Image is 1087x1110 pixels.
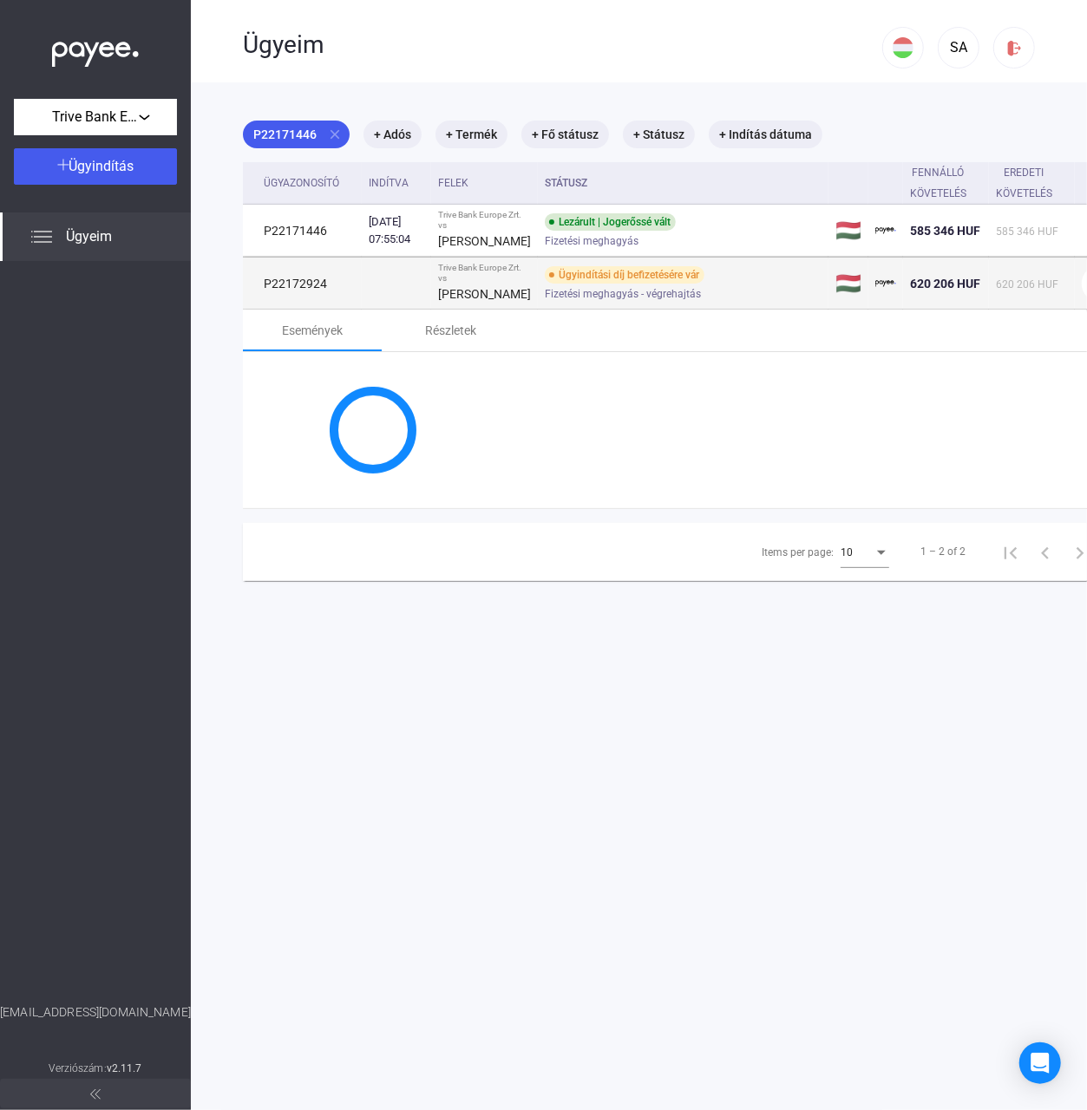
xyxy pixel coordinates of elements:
[369,173,409,193] div: Indítva
[538,162,828,205] th: Státusz
[435,121,507,148] mat-chip: + Termék
[882,27,924,69] button: HU
[841,541,889,562] mat-select: Items per page:
[996,278,1058,291] span: 620 206 HUF
[69,158,134,174] span: Ügyindítás
[910,277,980,291] span: 620 206 HUF
[938,27,979,69] button: SA
[369,213,424,248] div: [DATE] 07:55:04
[1019,1042,1061,1084] div: Open Intercom Messenger
[545,231,638,251] span: Fizetési meghagyás
[243,258,362,310] td: P22172924
[828,258,868,310] td: 🇭🇺
[762,542,834,563] div: Items per page:
[893,37,913,58] img: HU
[282,320,343,341] div: Események
[623,121,695,148] mat-chip: + Státusz
[910,162,966,204] div: Fennálló követelés
[910,224,980,238] span: 585 346 HUF
[438,173,468,193] div: Felek
[243,205,362,257] td: P22171446
[828,205,868,257] td: 🇭🇺
[875,273,896,294] img: payee-logo
[996,162,1052,204] div: Eredeti követelés
[521,121,609,148] mat-chip: + Fő státusz
[52,107,139,127] span: Trive Bank Europe Zrt.
[243,121,350,148] mat-chip: P22171446
[1028,534,1063,569] button: Previous page
[52,32,139,68] img: white-payee-white-dot.svg
[1005,39,1024,57] img: logout-red
[107,1062,142,1074] strong: v2.11.7
[875,220,896,241] img: payee-logo
[545,213,676,231] div: Lezárult | Jogerőssé vált
[327,127,343,142] mat-icon: close
[910,162,982,204] div: Fennálló követelés
[57,159,69,171] img: plus-white.svg
[944,37,973,58] div: SA
[438,234,531,248] strong: [PERSON_NAME]
[545,284,701,304] span: Fizetési meghagyás - végrehajtás
[438,263,531,284] div: Trive Bank Europe Zrt. vs
[264,173,339,193] div: Ügyazonosító
[993,27,1035,69] button: logout-red
[14,99,177,135] button: Trive Bank Europe Zrt.
[14,148,177,185] button: Ügyindítás
[264,173,355,193] div: Ügyazonosító
[993,534,1028,569] button: First page
[996,225,1058,238] span: 585 346 HUF
[426,320,477,341] div: Részletek
[438,210,531,231] div: Trive Bank Europe Zrt. vs
[90,1089,101,1100] img: arrow-double-left-grey.svg
[841,546,853,558] span: 10
[31,226,52,247] img: list.svg
[66,226,112,247] span: Ügyeim
[438,287,531,301] strong: [PERSON_NAME]
[545,266,704,284] div: Ügyindítási díj befizetésére vár
[996,162,1068,204] div: Eredeti követelés
[369,173,424,193] div: Indítva
[920,541,966,562] div: 1 – 2 of 2
[438,173,531,193] div: Felek
[709,121,822,148] mat-chip: + Indítás dátuma
[243,30,882,60] div: Ügyeim
[363,121,422,148] mat-chip: + Adós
